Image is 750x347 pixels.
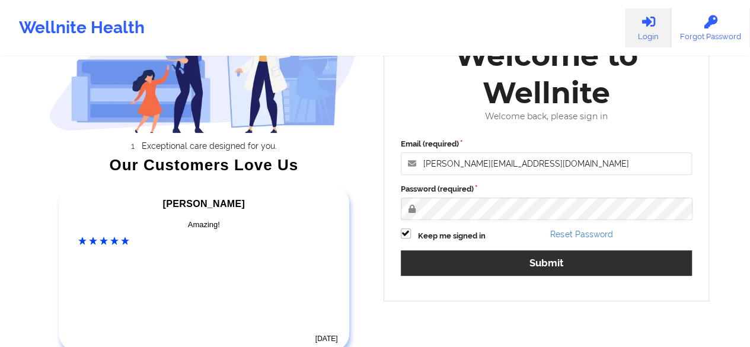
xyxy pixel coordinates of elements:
[550,230,612,239] a: Reset Password
[49,159,359,171] div: Our Customers Love Us
[60,141,359,151] li: Exceptional care designed for you.
[392,37,701,112] div: Welcome to Wellnite
[401,138,692,150] label: Email (required)
[78,219,330,231] div: Amazing!
[392,112,701,122] div: Welcome back, please sign in
[401,183,692,195] label: Password (required)
[315,335,338,343] time: [DATE]
[625,8,671,47] a: Login
[418,230,486,242] label: Keep me signed in
[401,250,692,276] button: Submit
[163,199,245,209] span: [PERSON_NAME]
[671,8,750,47] a: Forgot Password
[401,152,692,175] input: Email address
